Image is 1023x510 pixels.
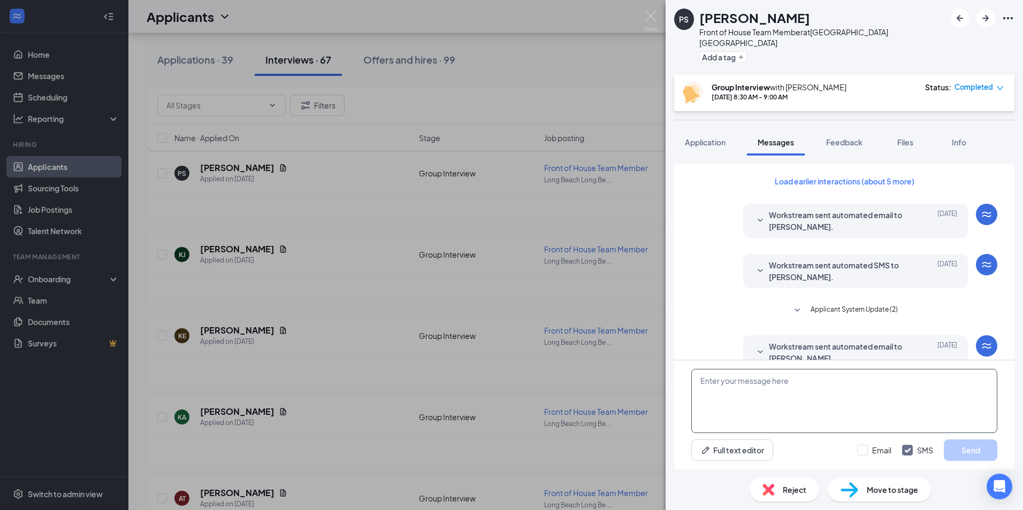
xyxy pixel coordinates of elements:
svg: SmallChevronDown [791,304,804,317]
svg: Plus [738,54,744,60]
svg: ArrowLeftNew [953,12,966,25]
span: Feedback [826,137,862,147]
span: Workstream sent automated SMS to [PERSON_NAME]. [769,259,909,283]
span: [DATE] [937,259,957,283]
button: ArrowRight [976,9,995,28]
span: Move to stage [867,484,918,496]
span: Messages [758,137,794,147]
svg: Ellipses [1002,12,1014,25]
button: Full text editorPen [691,439,773,461]
svg: Pen [700,445,711,455]
span: Files [897,137,913,147]
span: Applicant System Update (2) [811,304,898,317]
svg: SmallChevronDown [754,265,767,277]
span: Info [952,137,966,147]
button: SmallChevronDownApplicant System Update (2) [791,304,898,317]
div: with [PERSON_NAME] [712,82,846,92]
span: down [996,84,1004,92]
svg: WorkstreamLogo [980,208,993,221]
span: [DATE] [937,209,957,233]
button: PlusAdd a tag [699,51,747,63]
svg: SmallChevronDown [754,214,767,227]
span: Reject [783,484,806,496]
div: Status : [925,82,951,92]
div: Front of House Team Member at [GEOGRAPHIC_DATA] [GEOGRAPHIC_DATA] [699,27,945,48]
span: Completed [955,82,993,92]
svg: ArrowRight [979,12,992,25]
div: PS [679,14,689,25]
span: Workstream sent automated email to [PERSON_NAME]. [769,341,909,364]
span: [DATE] [937,341,957,364]
b: Group Interview [712,82,770,92]
div: [DATE] 8:30 AM - 9:00 AM [712,92,846,102]
svg: WorkstreamLogo [980,258,993,271]
button: ArrowLeftNew [950,9,969,28]
div: Open Intercom Messenger [987,474,1012,499]
span: Workstream sent automated email to [PERSON_NAME]. [769,209,909,233]
span: Application [685,137,726,147]
h1: [PERSON_NAME] [699,9,810,27]
svg: WorkstreamLogo [980,339,993,352]
button: Send [944,439,997,461]
button: Load earlier interactions (about 5 more) [766,173,923,190]
svg: SmallChevronDown [754,346,767,359]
